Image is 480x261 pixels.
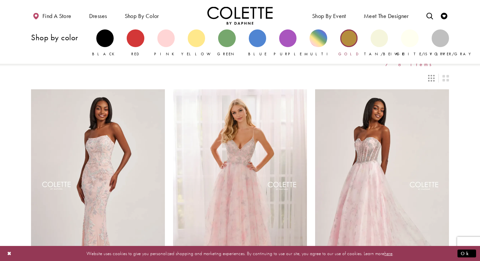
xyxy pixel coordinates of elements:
span: 78 items [385,61,436,67]
span: White/Ivory [394,51,449,57]
span: Purple [274,51,302,57]
a: Meet the designer [362,7,410,25]
span: Pink [154,51,178,57]
span: Green [217,51,236,57]
span: Silver/Gray [425,51,474,57]
a: Visit Home Page [207,7,273,25]
span: Find a store [42,13,72,19]
a: Purple [279,29,296,57]
span: Multi [304,51,332,57]
span: Shop By Event [312,13,346,19]
span: Blue [248,51,267,57]
button: Close Dialog [4,248,15,259]
img: Colette by Daphne [207,7,273,25]
span: Switch layout to 3 columns [428,75,435,81]
div: Layout Controls [27,71,453,85]
a: Blue [249,29,266,57]
span: Shop by color [125,13,159,19]
a: White/Ivory [401,29,418,57]
a: Pink [157,29,175,57]
span: Dresses [89,13,107,19]
span: Yellow [181,51,214,57]
a: Black [96,29,114,57]
span: Meet the designer [364,13,409,19]
span: Switch layout to 2 columns [442,75,449,81]
a: Multi [310,29,327,57]
a: Green [218,29,235,57]
span: Gold [338,51,359,57]
span: Shop by color [123,7,161,25]
span: Black [92,51,118,57]
a: Find a store [31,7,73,25]
a: here [384,250,392,256]
a: Toggle search [425,7,435,25]
button: Submit Dialog [457,249,476,257]
a: Tan/Beige [371,29,388,57]
p: Website uses cookies to give you personalized shopping and marketing experiences. By continuing t... [47,249,433,258]
a: Red [127,29,144,57]
a: Silver/Gray [432,29,449,57]
span: Shop By Event [311,7,348,25]
a: Check Wishlist [439,7,449,25]
span: Red [131,51,140,57]
span: Dresses [88,7,109,25]
a: Gold [340,29,358,57]
h3: Shop by color [31,33,90,42]
span: Tan/Beige [364,51,405,57]
a: Yellow [188,29,205,57]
